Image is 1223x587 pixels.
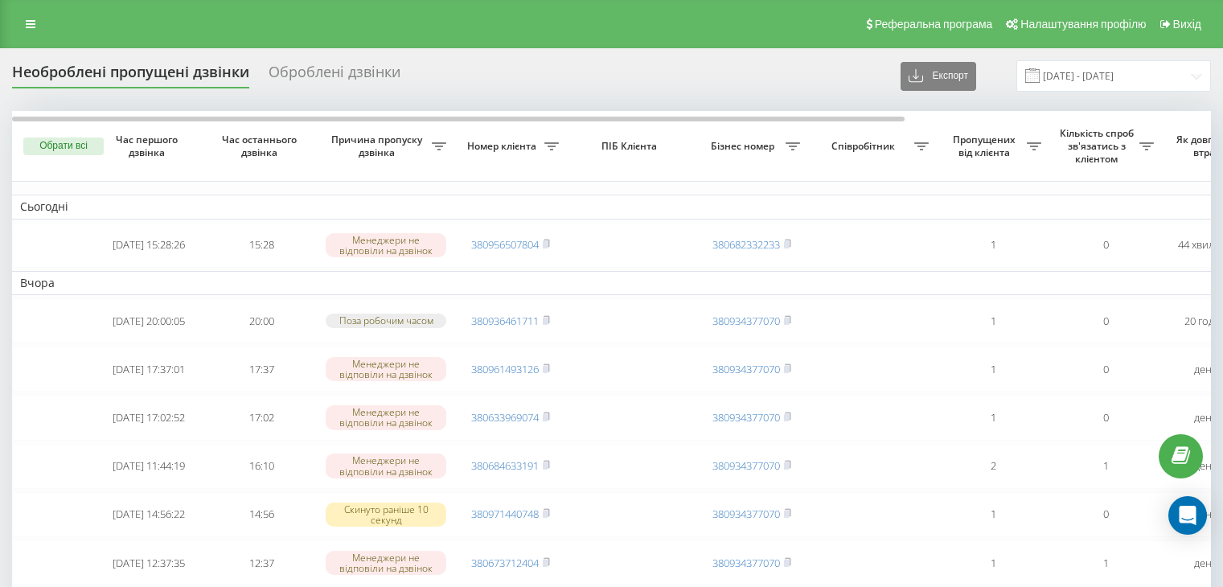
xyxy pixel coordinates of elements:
span: Номер клієнта [462,140,544,153]
a: 380934377070 [712,507,780,521]
span: Кількість спроб зв'язатись з клієнтом [1057,127,1139,165]
td: 1 [937,223,1049,268]
div: Менеджери не відповіли на дзвінок [326,233,446,257]
span: Причина пропуску дзвінка [326,133,432,158]
a: 380961493126 [471,362,539,376]
td: [DATE] 15:28:26 [92,223,205,268]
div: Оброблені дзвінки [269,64,400,88]
div: Скинуто раніше 10 секунд [326,503,446,527]
td: 1 [937,395,1049,440]
td: 12:37 [205,540,318,585]
span: Вихід [1173,18,1201,31]
td: 0 [1049,223,1162,268]
div: Менеджери не відповіли на дзвінок [326,405,446,429]
td: [DATE] 11:44:19 [92,444,205,489]
td: [DATE] 17:37:01 [92,347,205,392]
div: Необроблені пропущені дзвінки [12,64,249,88]
td: 0 [1049,492,1162,537]
span: Час останнього дзвінка [218,133,305,158]
span: Пропущених від клієнта [945,133,1027,158]
span: Час першого дзвінка [105,133,192,158]
a: 380673712404 [471,556,539,570]
td: 15:28 [205,223,318,268]
td: 16:10 [205,444,318,489]
td: 1 [1049,444,1162,489]
td: 14:56 [205,492,318,537]
td: 0 [1049,347,1162,392]
td: 0 [1049,395,1162,440]
div: Open Intercom Messenger [1168,496,1207,535]
a: 380934377070 [712,410,780,425]
span: ПІБ Клієнта [581,140,682,153]
td: 1 [937,540,1049,585]
button: Обрати всі [23,138,104,155]
td: 1 [937,492,1049,537]
span: Бізнес номер [704,140,786,153]
td: 1 [1049,540,1162,585]
td: [DATE] 12:37:35 [92,540,205,585]
td: 0 [1049,298,1162,343]
a: 380971440748 [471,507,539,521]
div: Менеджери не відповіли на дзвінок [326,357,446,381]
a: 380682332233 [712,237,780,252]
div: Менеджери не відповіли на дзвінок [326,454,446,478]
a: 380934377070 [712,556,780,570]
td: 17:37 [205,347,318,392]
td: 20:00 [205,298,318,343]
td: 1 [937,347,1049,392]
td: 17:02 [205,395,318,440]
a: 380934377070 [712,458,780,473]
div: Поза робочим часом [326,314,446,327]
a: 380934377070 [712,314,780,328]
div: Менеджери не відповіли на дзвінок [326,551,446,575]
td: [DATE] 20:00:05 [92,298,205,343]
td: [DATE] 14:56:22 [92,492,205,537]
td: [DATE] 17:02:52 [92,395,205,440]
a: 380956507804 [471,237,539,252]
button: Експорт [901,62,976,91]
span: Налаштування профілю [1020,18,1146,31]
span: Реферальна програма [875,18,993,31]
a: 380936461711 [471,314,539,328]
span: Співробітник [816,140,914,153]
a: 380633969074 [471,410,539,425]
a: 380934377070 [712,362,780,376]
td: 2 [937,444,1049,489]
td: 1 [937,298,1049,343]
a: 380684633191 [471,458,539,473]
